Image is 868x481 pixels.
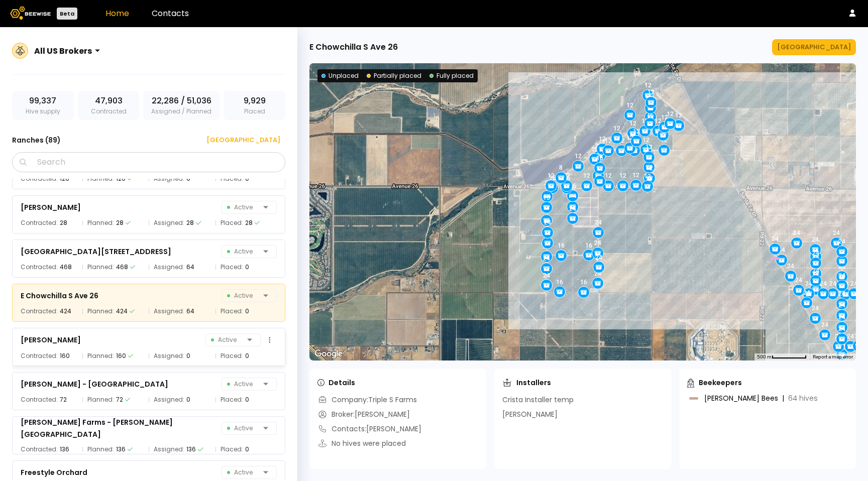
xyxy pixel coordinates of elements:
[543,272,550,279] div: 24
[596,155,603,162] div: 16
[21,334,81,346] div: [PERSON_NAME]
[87,395,114,405] span: Planned:
[221,174,243,184] span: Placed:
[154,444,184,454] span: Assigned:
[502,378,551,388] div: Installers
[227,290,259,302] span: Active
[317,424,421,434] div: Contacts: [PERSON_NAME]
[29,95,56,107] span: 99,337
[644,173,651,180] div: 12
[60,174,69,184] div: 120
[60,218,67,228] div: 28
[772,39,856,55] button: [GEOGRAPHIC_DATA]
[245,395,249,405] div: 0
[116,306,128,316] div: 424
[543,194,550,201] div: 16
[626,102,633,109] div: 12
[221,262,243,272] span: Placed:
[221,218,243,228] span: Placed:
[21,246,171,258] div: [GEOGRAPHIC_DATA][STREET_ADDRESS]
[21,351,58,361] span: Contracted:
[221,444,243,454] span: Placed:
[221,395,243,405] span: Placed:
[575,153,582,160] div: 12
[154,351,184,361] span: Assigned:
[661,114,668,121] div: 12
[245,174,249,184] div: 0
[194,132,285,148] button: [GEOGRAPHIC_DATA]
[60,395,67,405] div: 72
[60,444,69,454] div: 136
[227,422,259,434] span: Active
[605,138,612,145] div: 12
[186,444,196,454] div: 136
[544,219,551,226] div: 24
[594,270,601,277] div: 24
[227,466,259,478] span: Active
[787,263,794,270] div: 24
[367,71,421,80] div: Partially placed
[629,120,636,127] div: 12
[772,235,779,243] div: 24
[116,351,126,361] div: 160
[87,262,114,272] span: Planned:
[835,333,842,340] div: 24
[838,290,845,297] div: 24
[619,172,626,179] div: 12
[87,218,114,228] span: Planned:
[21,378,168,390] div: [PERSON_NAME] - [GEOGRAPHIC_DATA]
[57,8,77,20] div: Beta
[21,218,58,228] span: Contracted:
[87,351,114,361] span: Planned:
[34,45,92,57] div: All US Brokers
[211,334,243,346] span: Active
[820,280,827,287] div: 24
[317,409,410,420] div: Broker: [PERSON_NAME]
[591,146,598,153] div: 12
[583,172,590,179] div: 12
[667,110,674,117] div: 12
[595,219,602,226] div: 24
[116,444,126,454] div: 136
[812,267,819,274] div: 24
[548,172,555,179] div: 12
[12,133,61,147] h3: Ranches ( 89 )
[778,247,785,254] div: 24
[321,71,359,80] div: Unplaced
[813,354,853,359] a: Report a map error
[782,393,784,403] div: |
[12,91,74,120] div: Hive supply
[154,262,184,272] span: Assigned:
[821,321,828,328] div: 24
[317,438,406,449] div: No hives were placed
[221,306,243,316] span: Placed:
[803,289,810,296] div: 24
[87,444,114,454] span: Planned:
[60,351,70,361] div: 160
[244,95,266,107] span: 9,929
[645,144,653,151] div: 12
[838,238,845,245] div: 24
[558,242,565,249] div: 16
[227,246,259,258] span: Active
[675,112,682,119] div: 12
[795,277,802,284] div: 24
[186,306,194,316] div: 64
[116,262,128,272] div: 468
[633,128,640,135] div: 12
[199,135,280,145] div: [GEOGRAPHIC_DATA]
[154,174,184,184] span: Assigned:
[502,395,574,405] div: Crista Installer temp
[833,229,840,236] div: 24
[655,117,662,125] div: 12
[580,279,587,286] div: 16
[245,218,253,228] div: 28
[812,305,819,312] div: 24
[599,136,606,143] div: 12
[847,333,854,340] div: 24
[757,354,772,359] span: 500 m
[646,165,653,172] div: 12
[805,280,812,287] div: 24
[838,272,845,279] div: 24
[221,351,243,361] span: Placed:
